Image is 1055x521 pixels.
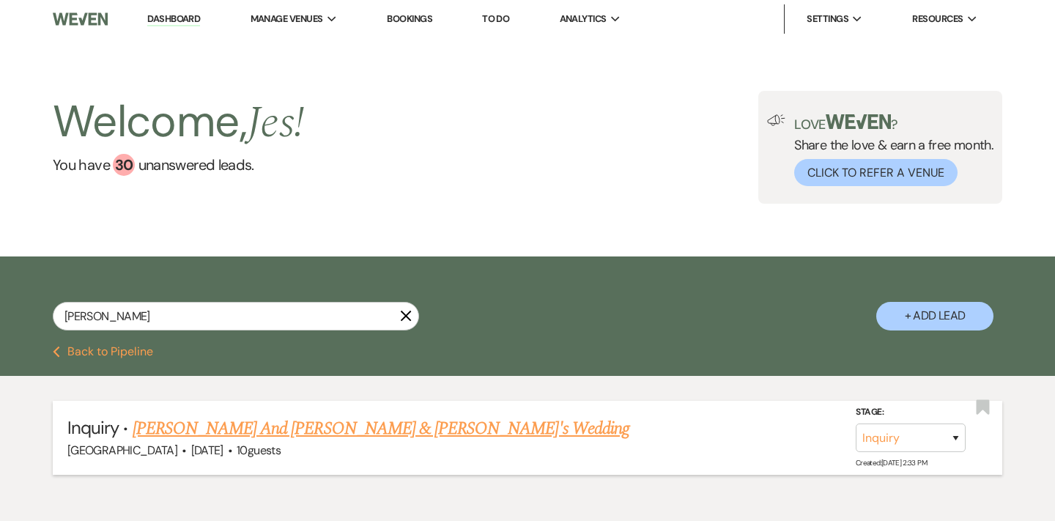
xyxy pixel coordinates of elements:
label: Stage: [856,404,966,421]
p: Love ? [794,114,993,131]
span: 10 guests [237,443,281,458]
span: Inquiry [67,416,119,439]
img: Weven Logo [53,4,108,34]
h2: Welcome, [53,91,304,154]
span: [DATE] [191,443,223,458]
span: Analytics [560,12,607,26]
button: + Add Lead [876,302,993,330]
button: Click to Refer a Venue [794,159,958,186]
span: Resources [912,12,963,26]
a: Dashboard [147,12,200,26]
a: To Do [482,12,509,25]
div: Share the love & earn a free month. [785,114,993,186]
a: Bookings [387,12,432,25]
input: Search by name, event date, email address or phone number [53,302,419,330]
img: loud-speaker-illustration.svg [767,114,785,126]
img: weven-logo-green.svg [826,114,891,129]
span: Manage Venues [251,12,323,26]
span: Settings [807,12,848,26]
a: [PERSON_NAME] And [PERSON_NAME] & [PERSON_NAME]'s Wedding [133,415,629,442]
a: You have 30 unanswered leads. [53,154,304,176]
span: [GEOGRAPHIC_DATA] [67,443,177,458]
span: Created: [DATE] 2:33 PM [856,458,927,468]
div: 30 [113,154,135,176]
span: Jes ! [247,89,304,157]
button: Back to Pipeline [53,346,153,358]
